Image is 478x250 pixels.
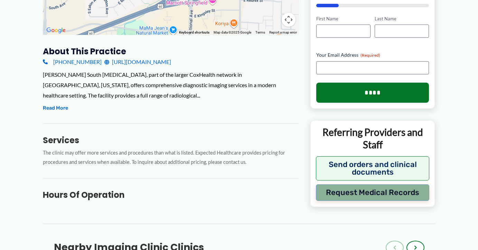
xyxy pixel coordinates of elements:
label: Last Name [375,16,429,22]
p: The clinic may offer more services and procedures than what is listed. Expected Healthcare provid... [43,148,299,167]
a: Terms (opens in new tab) [255,30,265,34]
span: Map data ©2025 Google [214,30,251,34]
a: Open this area in Google Maps (opens a new window) [45,26,67,35]
button: Map camera controls [282,13,296,27]
button: Keyboard shortcuts [179,30,209,35]
span: (Required) [360,53,380,58]
button: Request Medical Records [316,184,430,201]
p: Referring Providers and Staff [316,126,430,151]
label: Your Email Address [316,52,429,58]
h3: About this practice [43,46,299,57]
label: First Name [316,16,371,22]
img: Google [45,26,67,35]
h3: Services [43,135,299,146]
button: Read More [43,104,68,112]
a: [PHONE_NUMBER] [43,57,102,67]
button: Send orders and clinical documents [316,156,430,180]
a: [URL][DOMAIN_NAME] [104,57,171,67]
div: [PERSON_NAME] South [MEDICAL_DATA], part of the larger CoxHealth network in [GEOGRAPHIC_DATA], [U... [43,70,299,100]
h3: Hours of Operation [43,189,299,200]
a: Report a map error [269,30,297,34]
